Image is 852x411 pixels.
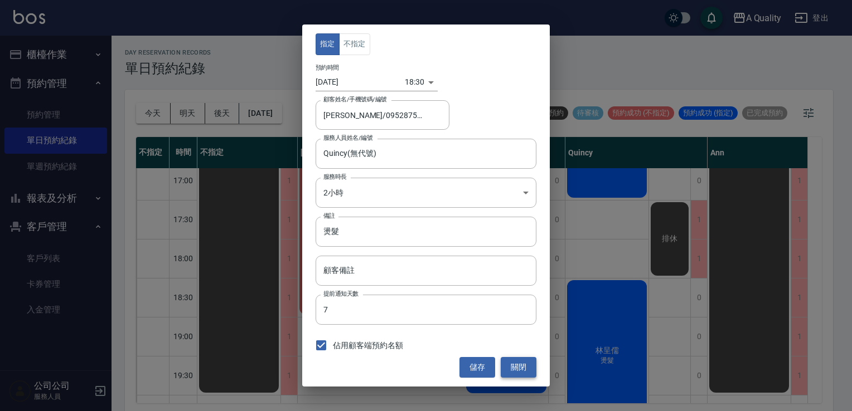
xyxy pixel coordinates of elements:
div: 2小時 [316,178,536,208]
button: 儲存 [459,357,495,378]
label: 備註 [323,212,335,220]
label: 服務時長 [323,173,347,181]
button: 指定 [316,33,340,55]
label: 顧客姓名/手機號碼/編號 [323,95,387,104]
span: 佔用顧客端預約名額 [333,340,403,351]
label: 服務人員姓名/編號 [323,134,372,142]
button: 不指定 [339,33,370,55]
input: Choose date, selected date is 2025-09-11 [316,73,405,91]
label: 預約時間 [316,63,339,72]
div: 18:30 [405,73,424,91]
label: 提前通知天數 [323,290,359,298]
button: 關閉 [501,357,536,378]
